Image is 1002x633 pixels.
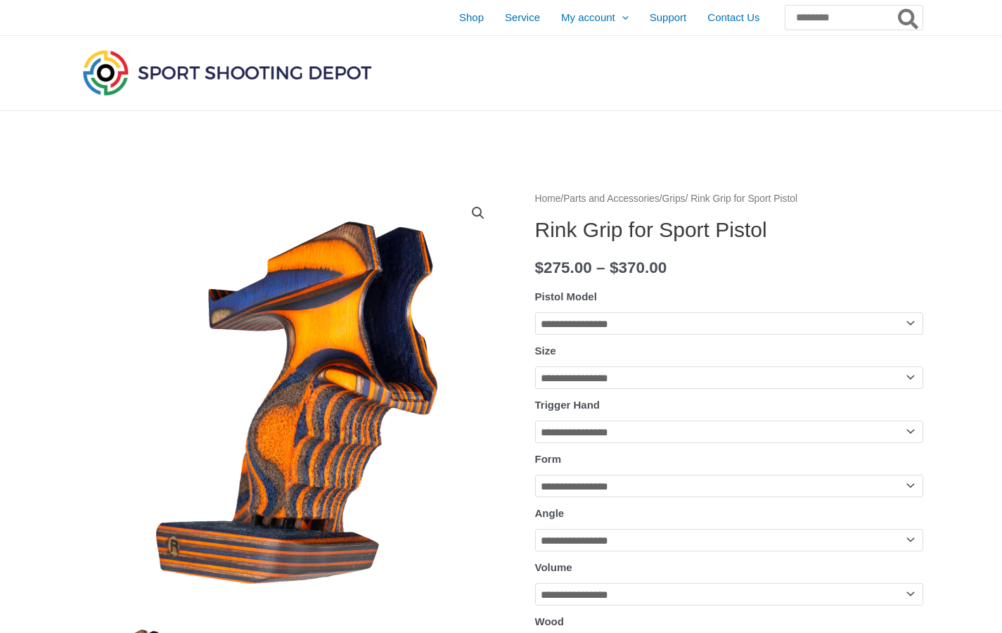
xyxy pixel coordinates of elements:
img: Sport Shooting Depot [79,46,375,98]
label: Wood [535,615,564,627]
bdi: 370.00 [610,259,667,276]
a: View full-screen image gallery [465,200,491,226]
a: Parts and Accessories [563,193,660,204]
a: Grips [662,193,686,204]
label: Volume [535,561,572,573]
h1: Rink Grip for Sport Pistol [535,217,923,243]
label: Size [535,345,556,357]
label: Angle [535,507,565,519]
a: Home [535,193,561,204]
button: Search [895,6,923,30]
span: $ [610,259,619,276]
span: $ [535,259,544,276]
nav: Breadcrumb [535,190,923,208]
span: – [596,259,605,276]
label: Form [535,453,562,465]
label: Trigger Hand [535,399,600,411]
label: Pistol Model [535,290,597,302]
bdi: 275.00 [535,259,592,276]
